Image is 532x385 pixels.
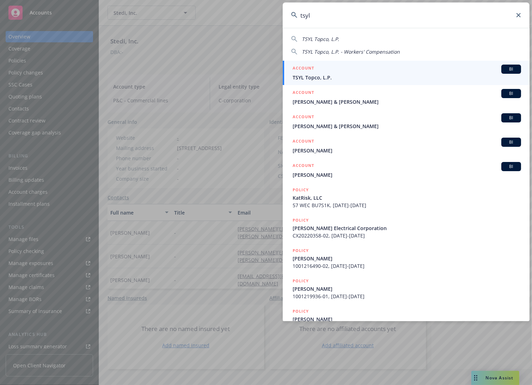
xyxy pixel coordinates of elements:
[293,186,309,193] h5: POLICY
[293,308,309,315] h5: POLICY
[283,158,530,182] a: ACCOUNTBI[PERSON_NAME]
[293,277,309,284] h5: POLICY
[283,243,530,273] a: POLICY[PERSON_NAME]1001216490-02, [DATE]-[DATE]
[293,285,521,293] span: [PERSON_NAME]
[283,2,530,28] input: Search...
[504,115,518,121] span: BI
[283,213,530,243] a: POLICY[PERSON_NAME] Electrical CorporationCX20220358-02, [DATE]-[DATE]
[293,217,309,224] h5: POLICY
[293,162,314,170] h5: ACCOUNT
[293,122,521,130] span: [PERSON_NAME] & [PERSON_NAME]
[283,182,530,213] a: POLICYKatRisk, LLC57 WEC BU7S1K, [DATE]-[DATE]
[293,293,521,300] span: 1001219936-01, [DATE]-[DATE]
[504,139,518,145] span: BI
[293,315,521,323] span: [PERSON_NAME]
[293,98,521,106] span: [PERSON_NAME] & [PERSON_NAME]
[293,194,521,201] span: KatRisk, LLC
[293,74,521,81] span: TSYL Topco, L.P.
[283,304,530,334] a: POLICY[PERSON_NAME]
[293,113,314,122] h5: ACCOUNT
[293,262,521,270] span: 1001216490-02, [DATE]-[DATE]
[293,171,521,179] span: [PERSON_NAME]
[293,255,521,262] span: [PERSON_NAME]
[293,201,521,209] span: 57 WEC BU7S1K, [DATE]-[DATE]
[504,66,518,72] span: BI
[283,109,530,134] a: ACCOUNTBI[PERSON_NAME] & [PERSON_NAME]
[293,138,314,146] h5: ACCOUNT
[293,147,521,154] span: [PERSON_NAME]
[293,232,521,239] span: CX20220358-02, [DATE]-[DATE]
[283,85,530,109] a: ACCOUNTBI[PERSON_NAME] & [PERSON_NAME]
[504,163,518,170] span: BI
[302,36,339,42] span: TSYL Topco, L.P.
[293,65,314,73] h5: ACCOUNT
[293,224,521,232] span: [PERSON_NAME] Electrical Corporation
[293,247,309,254] h5: POLICY
[283,61,530,85] a: ACCOUNTBITSYL Topco, L.P.
[504,90,518,97] span: BI
[293,89,314,97] h5: ACCOUNT
[283,273,530,304] a: POLICY[PERSON_NAME]1001219936-01, [DATE]-[DATE]
[302,48,400,55] span: TSYL Topco, L.P. - Workers' Compensation
[283,134,530,158] a: ACCOUNTBI[PERSON_NAME]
